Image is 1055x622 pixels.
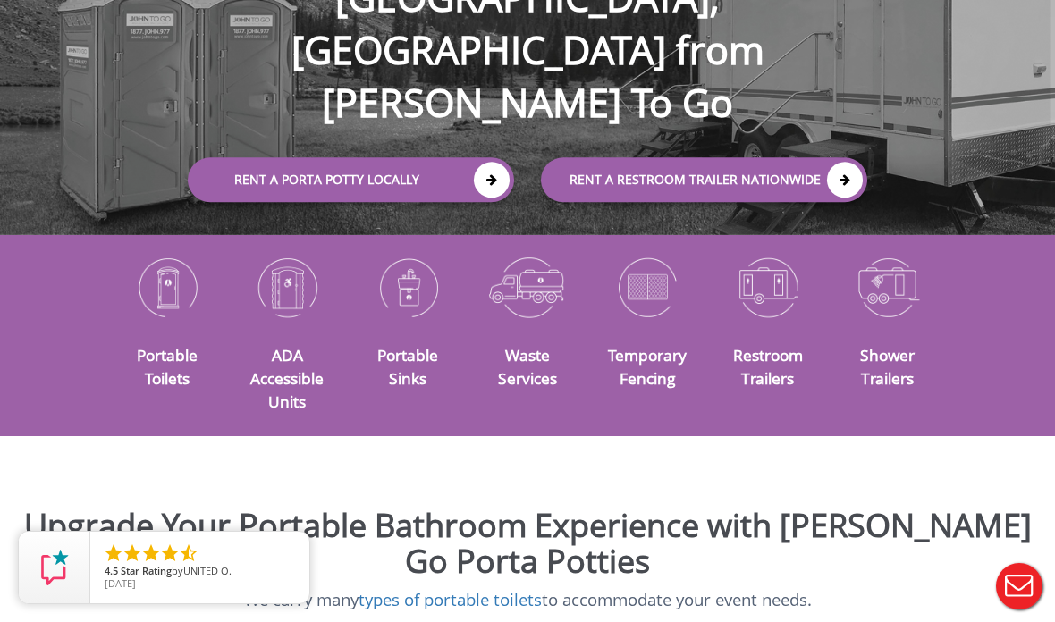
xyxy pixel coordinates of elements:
[137,344,198,389] a: Portable Toilets
[122,542,143,564] li: 
[608,344,687,389] a: Temporary Fencing
[105,576,136,590] span: [DATE]
[361,250,454,323] img: Portable-Sinks-icon_N.png
[178,542,199,564] li: 
[121,564,172,577] span: Star Rating
[241,250,333,323] img: ADA-Accessible-Units-icon_N.png
[183,564,232,577] span: UNITED O.
[159,542,181,564] li: 
[13,588,1042,612] p: We carry many to accommodate your event needs.
[860,344,915,389] a: Shower Trailers
[188,157,514,202] a: Rent a Porta Potty Locally
[733,344,803,389] a: Restroom Trailers
[105,566,295,578] span: by
[541,157,867,202] a: rent a RESTROOM TRAILER Nationwide
[140,542,162,564] li: 
[359,588,542,610] a: types of portable toilets
[250,344,324,413] a: ADA Accessible Units
[105,564,118,577] span: 4.5
[498,344,557,389] a: Waste Services
[377,344,438,389] a: Portable Sinks
[103,542,124,564] li: 
[601,250,694,323] img: Temporary-Fencing-cion_N.png
[721,250,814,323] img: Restroom-Trailers-icon_N.png
[841,250,934,323] img: Shower-Trailers-icon_N.png
[121,250,214,323] img: Portable-Toilets-icon_N.png
[13,508,1042,578] h2: Upgrade Your Portable Bathroom Experience with [PERSON_NAME] Go Porta Potties
[983,551,1055,622] button: Live Chat
[37,550,72,585] img: Review Rating
[481,250,574,323] img: Waste-Services-icon_N.png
